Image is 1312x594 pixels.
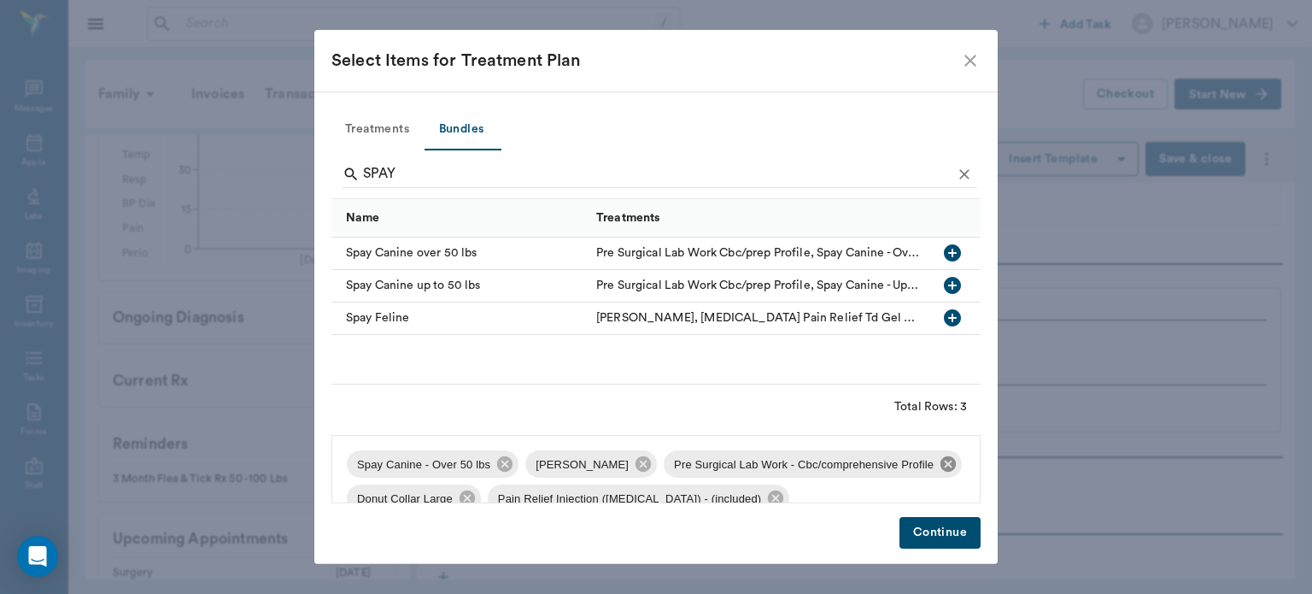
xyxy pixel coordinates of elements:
div: [PERSON_NAME] [525,450,657,478]
div: Spay Canine over 50 lbs [331,238,588,270]
div: Name [346,194,380,242]
span: Pre Surgical Lab Work - Cbc/comprehensive Profile [664,456,944,473]
div: Name [331,198,588,237]
button: Bundles [423,109,500,150]
div: Spay Canine up to 50 lbs [331,270,588,303]
div: Total Rows: 3 [894,398,967,415]
div: Treatments [588,198,929,237]
div: Pre Surgical Lab Work - Cbc/comprehensive Profile [664,450,962,478]
button: Continue [899,517,981,549]
input: Find a treatment [363,161,952,188]
div: Spay Canine - Over 50 lbs [347,450,518,478]
button: close [960,50,981,71]
div: Pre Surgical Lab Work Cbc/prep Profile, Spay Canine - Up To 50 Lbs, Elizabethan Collar, Buprenorp... [596,277,921,294]
div: Spay Feline [331,303,588,335]
div: Donut Collar Large [347,485,481,512]
div: Pre Surgical Lab Work Cbc/prep Profile, Spay Canine - Over 50 lbs, Elizabethan Collar, Pre Surgic... [596,244,921,262]
span: [PERSON_NAME] [525,456,639,473]
div: Treatments [596,194,660,242]
div: Search [343,161,977,191]
span: Donut Collar Large [347,491,463,508]
span: Spay Canine - Over 50 lbs [347,456,501,473]
div: Select Items for Treatment Plan [331,47,960,74]
div: Elizabethan Collar, Buprenorphine Pain Relief Td Gel 0.3mg/ml 1 ml syringe, Zorbium - Buprenorphi... [596,309,921,326]
div: Pain Relief Injection ([MEDICAL_DATA]) - (included) [488,485,789,512]
span: Pain Relief Injection ([MEDICAL_DATA]) - (included) [488,491,771,508]
button: Clear [952,162,977,187]
button: Treatments [331,109,423,150]
div: Open Intercom Messenger [17,536,58,577]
